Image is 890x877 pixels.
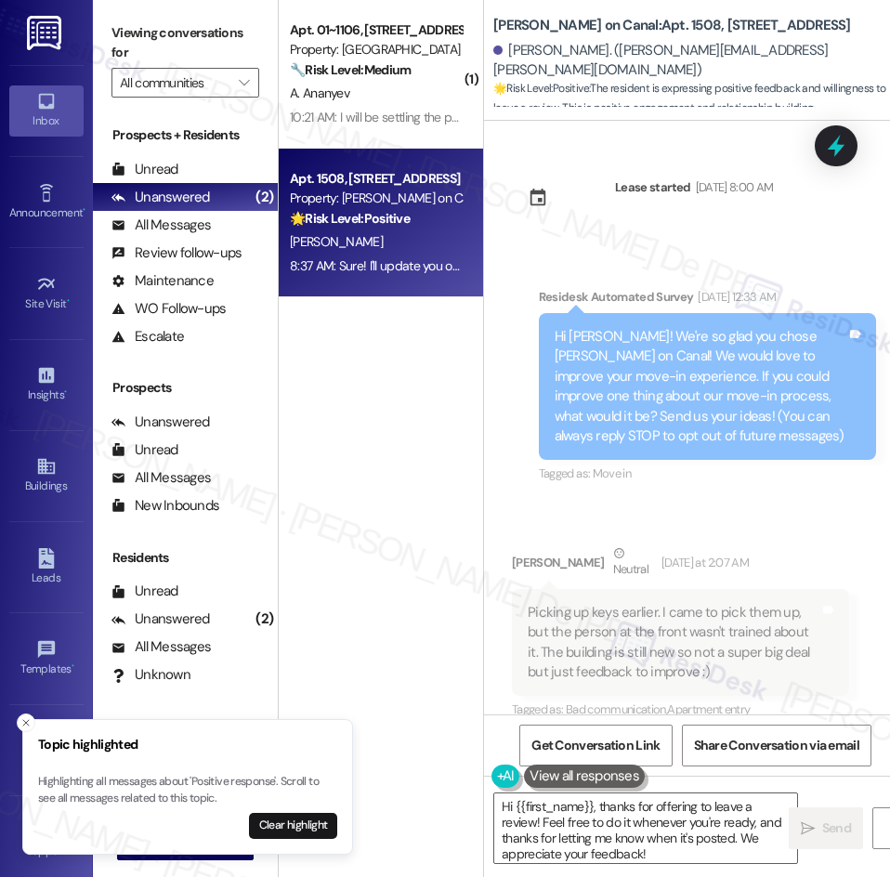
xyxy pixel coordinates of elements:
p: Highlighting all messages about 'Positive response'. Scroll to see all messages related to this t... [38,774,337,806]
span: Move in [593,465,631,481]
div: Lease started [615,177,691,197]
div: Neutral [609,543,652,582]
div: Prospects [93,378,278,398]
div: Apt. 1508, [STREET_ADDRESS] [290,169,462,189]
i:  [239,75,249,90]
div: [PERSON_NAME]. ([PERSON_NAME][EMAIL_ADDRESS][PERSON_NAME][DOMAIN_NAME]) [493,41,876,81]
div: Tagged as: [512,696,849,723]
div: Unanswered [111,188,210,207]
span: • [72,660,74,673]
div: Unread [111,582,178,601]
h3: Topic highlighted [38,735,337,754]
span: • [64,386,67,399]
button: Get Conversation Link [519,725,672,766]
strong: 🔧 Risk Level: Medium [290,61,411,78]
div: [PERSON_NAME] [512,543,849,589]
div: 8:37 AM: Sure! I'll update you once I write it. Thanks again for reaching out [290,257,681,274]
span: A. Ananyev [290,85,349,101]
div: (2) [251,605,278,634]
span: • [83,203,85,216]
div: [DATE] 8:00 AM [691,177,774,197]
div: [DATE] at 2:07 AM [657,553,749,572]
button: Send [789,807,863,849]
a: Insights • [9,360,84,410]
span: Bad communication , [566,701,667,717]
div: Review follow-ups [111,243,242,263]
textarea: Hi {{first_name}}, thanks for offering to leave a review! Feel free to do it whenever you're read... [494,793,797,863]
div: Picking up keys earlier. I came to pick them up, but the person at the front wasn't trained about... [528,603,819,683]
strong: 🌟 Risk Level: Positive [493,81,589,96]
div: Maintenance [111,271,214,291]
span: Get Conversation Link [531,736,660,755]
div: Residents [93,548,278,568]
div: Property: [GEOGRAPHIC_DATA] [290,40,462,59]
span: Share Conversation via email [694,736,859,755]
b: [PERSON_NAME] on Canal: Apt. 1508, [STREET_ADDRESS] [493,16,851,35]
a: Buildings [9,451,84,501]
div: All Messages [111,468,211,488]
span: Apartment entry [667,701,750,717]
div: Prospects + Residents [93,125,278,145]
i:  [801,821,815,836]
a: Site Visit • [9,268,84,319]
div: (2) [251,183,278,212]
div: New Inbounds [111,496,219,516]
strong: 🌟 Risk Level: Positive [290,210,410,227]
a: Inbox [9,85,84,136]
div: Unknown [111,665,190,685]
div: Residesk Automated Survey [539,287,876,313]
input: All communities [120,68,229,98]
img: ResiDesk Logo [27,16,65,50]
a: Support [9,816,84,866]
span: Send [822,818,851,838]
div: All Messages [111,216,211,235]
button: Close toast [17,713,35,732]
button: Clear highlight [249,813,337,839]
div: Hi [PERSON_NAME]! We're so glad you chose [PERSON_NAME] on Canal! We would love to improve your m... [555,327,846,447]
a: Leads [9,543,84,593]
a: Account [9,725,84,775]
div: Unread [111,440,178,460]
a: Templates • [9,634,84,684]
button: Share Conversation via email [682,725,871,766]
div: Unanswered [111,412,210,432]
div: WO Follow-ups [111,299,226,319]
div: Unread [111,160,178,179]
div: Property: [PERSON_NAME] on Canal [290,189,462,208]
span: : The resident is expressing positive feedback and willingness to leave a review. This is positiv... [493,79,890,119]
div: All Messages [111,637,211,657]
span: • [67,295,70,308]
label: Viewing conversations for [111,19,259,68]
div: Apt. 01~1106, [STREET_ADDRESS][PERSON_NAME] [290,20,462,40]
span: [PERSON_NAME] [290,233,383,250]
div: Escalate [111,327,184,347]
div: Unanswered [111,609,210,629]
div: [DATE] 12:33 AM [693,287,776,307]
div: Tagged as: [539,460,876,487]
